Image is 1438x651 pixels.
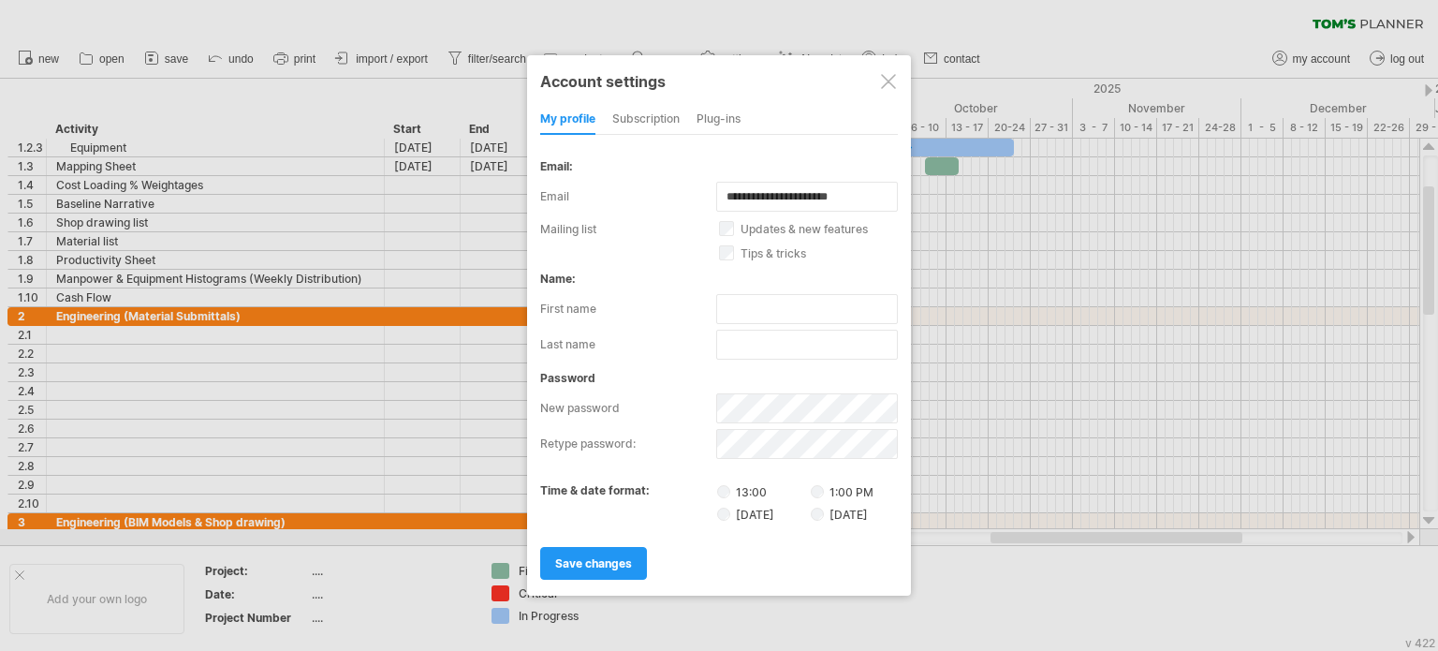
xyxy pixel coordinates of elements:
[555,556,632,570] span: save changes
[612,105,680,135] div: subscription
[540,222,719,236] label: mailing list
[719,222,919,236] label: updates & new features
[811,485,824,498] input: 1:00 PM
[540,105,595,135] div: my profile
[540,182,716,212] label: email
[719,246,919,260] label: tips & tricks
[540,272,898,286] div: name:
[697,105,741,135] div: Plug-ins
[717,508,730,521] input: [DATE]
[540,547,647,580] a: save changes
[811,508,824,521] input: [DATE]
[540,429,716,459] label: retype password:
[540,64,898,97] div: Account settings
[540,330,716,360] label: last name
[540,483,650,497] label: time & date format:
[540,393,716,423] label: new password
[717,483,808,499] label: 13:00
[811,508,868,522] label: [DATE]
[717,506,808,522] label: [DATE]
[811,485,873,499] label: 1:00 PM
[717,485,730,498] input: 13:00
[540,294,716,324] label: first name
[540,371,898,385] div: password
[540,159,898,173] div: email:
